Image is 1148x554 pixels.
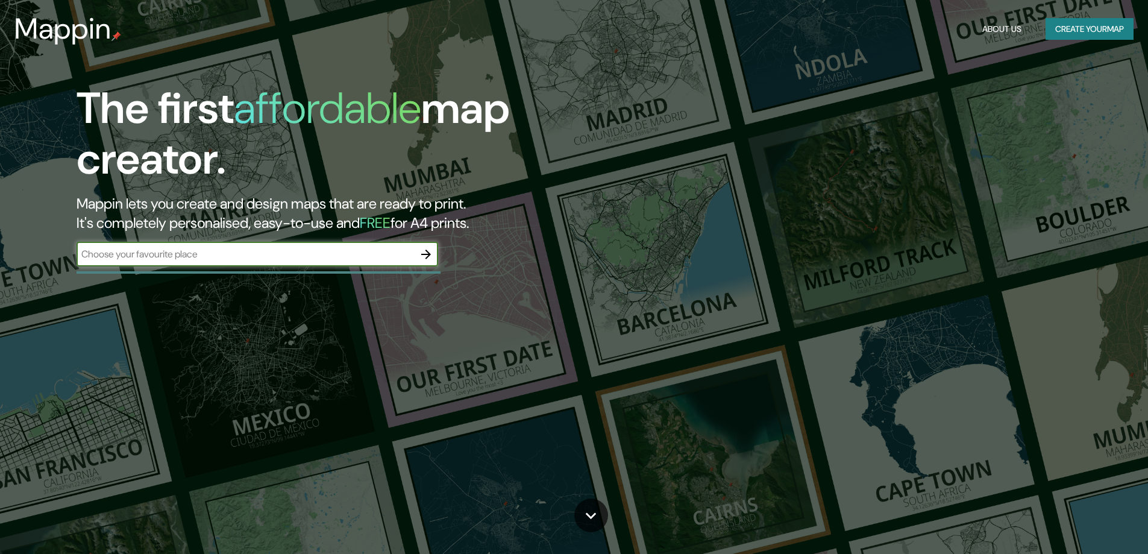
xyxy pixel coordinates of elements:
[77,194,651,233] h2: Mappin lets you create and design maps that are ready to print. It's completely personalised, eas...
[77,247,414,261] input: Choose your favourite place
[234,80,421,136] h1: affordable
[14,12,111,46] h3: Mappin
[77,83,651,194] h1: The first map creator.
[111,31,121,41] img: mappin-pin
[360,213,391,232] h5: FREE
[1046,18,1134,40] button: Create yourmap
[977,18,1026,40] button: About Us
